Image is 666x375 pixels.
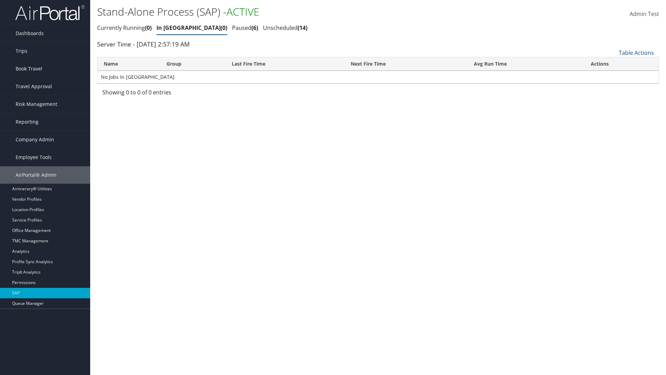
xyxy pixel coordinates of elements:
[102,88,232,100] div: Showing 0 to 0 of 0 entries
[630,10,659,18] span: Admin Test
[225,57,344,71] th: Last Fire Time: activate to sort column ascending
[145,24,152,32] span: 0
[15,5,85,21] img: airportal-logo.png
[160,57,225,71] th: Group: activate to sort column ascending
[16,60,42,77] span: Book Travel
[16,25,44,42] span: Dashboards
[97,5,472,19] h1: Stand-Alone Process (SAP) -
[298,24,307,32] span: 14
[16,113,39,131] span: Reporting
[97,40,659,49] div: Server Time - [DATE] 2:57:19 AM
[16,78,52,95] span: Travel Approval
[16,166,57,184] span: AirPortal® Admin
[97,57,160,71] th: Name: activate to sort column ascending
[16,149,52,166] span: Employee Tools
[251,24,258,32] span: 6
[221,24,227,32] span: 0
[16,42,27,60] span: Trips
[232,24,258,32] a: Paused6
[97,24,152,32] a: Currently Running0
[619,49,654,57] a: Table Actions
[97,71,659,83] td: No Jobs In [GEOGRAPHIC_DATA]
[344,57,468,71] th: Next Fire Time: activate to sort column descending
[227,5,259,19] span: ACTIVE
[630,3,659,25] a: Admin Test
[584,57,659,71] th: Actions
[16,95,57,113] span: Risk Management
[156,24,227,32] a: In [GEOGRAPHIC_DATA]0
[16,131,54,148] span: Company Admin
[468,57,585,71] th: Avg Run Time: activate to sort column ascending
[263,24,307,32] a: Unscheduled14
